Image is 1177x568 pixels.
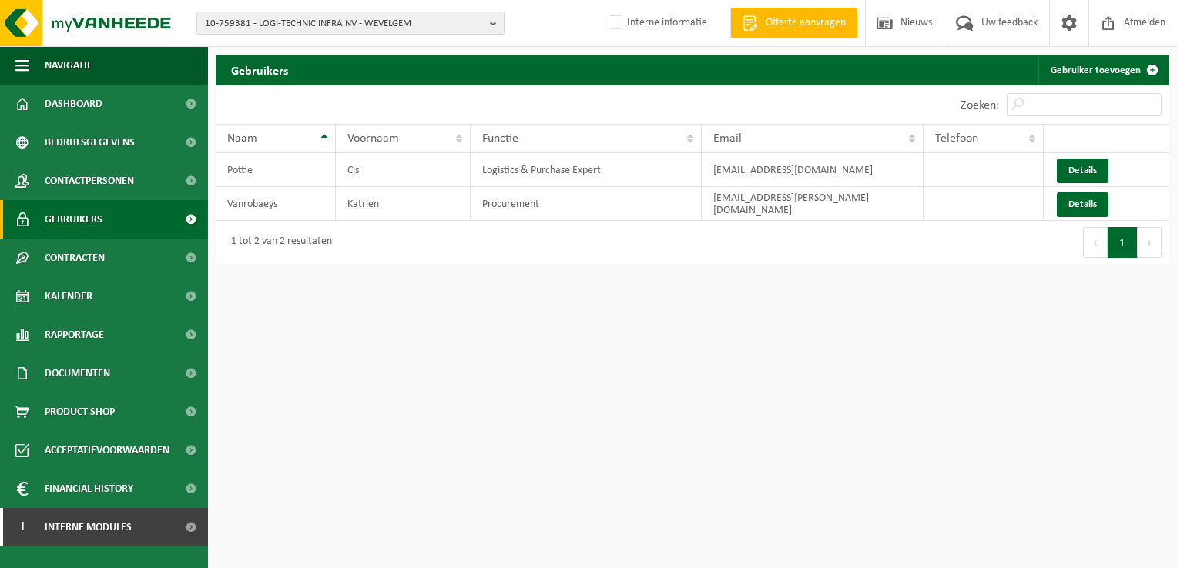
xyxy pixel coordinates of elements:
span: Telefoon [935,132,978,145]
td: [EMAIL_ADDRESS][PERSON_NAME][DOMAIN_NAME] [702,187,924,221]
button: Previous [1083,227,1108,258]
span: Voornaam [347,132,399,145]
td: [EMAIL_ADDRESS][DOMAIN_NAME] [702,153,924,187]
h2: Gebruikers [216,55,303,85]
td: Cis [336,153,471,187]
td: Katrien [336,187,471,221]
span: Documenten [45,354,110,393]
a: Details [1057,192,1108,217]
label: Zoeken: [961,99,999,112]
span: Dashboard [45,85,102,123]
span: Kalender [45,277,92,316]
span: Financial History [45,469,133,508]
a: Details [1057,159,1108,183]
td: Logistics & Purchase Expert [471,153,702,187]
span: Email [713,132,742,145]
span: Interne modules [45,508,132,546]
span: Contracten [45,239,105,277]
td: Procurement [471,187,702,221]
a: Offerte aanvragen [730,8,857,38]
span: Gebruikers [45,200,102,239]
a: Gebruiker toevoegen [1038,55,1168,85]
span: Contactpersonen [45,162,134,200]
span: Product Shop [45,393,115,431]
span: Acceptatievoorwaarden [45,431,169,469]
span: Navigatie [45,46,92,85]
span: 10-759381 - LOGI-TECHNIC INFRA NV - WEVELGEM [205,12,484,35]
button: 1 [1108,227,1138,258]
div: 1 tot 2 van 2 resultaten [223,229,332,256]
td: Pottie [216,153,336,187]
span: I [15,508,29,546]
span: Rapportage [45,316,104,354]
td: Vanrobaeys [216,187,336,221]
span: Functie [482,132,518,145]
label: Interne informatie [605,12,707,35]
button: Next [1138,227,1162,258]
span: Offerte aanvragen [762,15,850,31]
button: 10-759381 - LOGI-TECHNIC INFRA NV - WEVELGEM [196,12,505,35]
span: Naam [227,132,257,145]
span: Bedrijfsgegevens [45,123,135,162]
